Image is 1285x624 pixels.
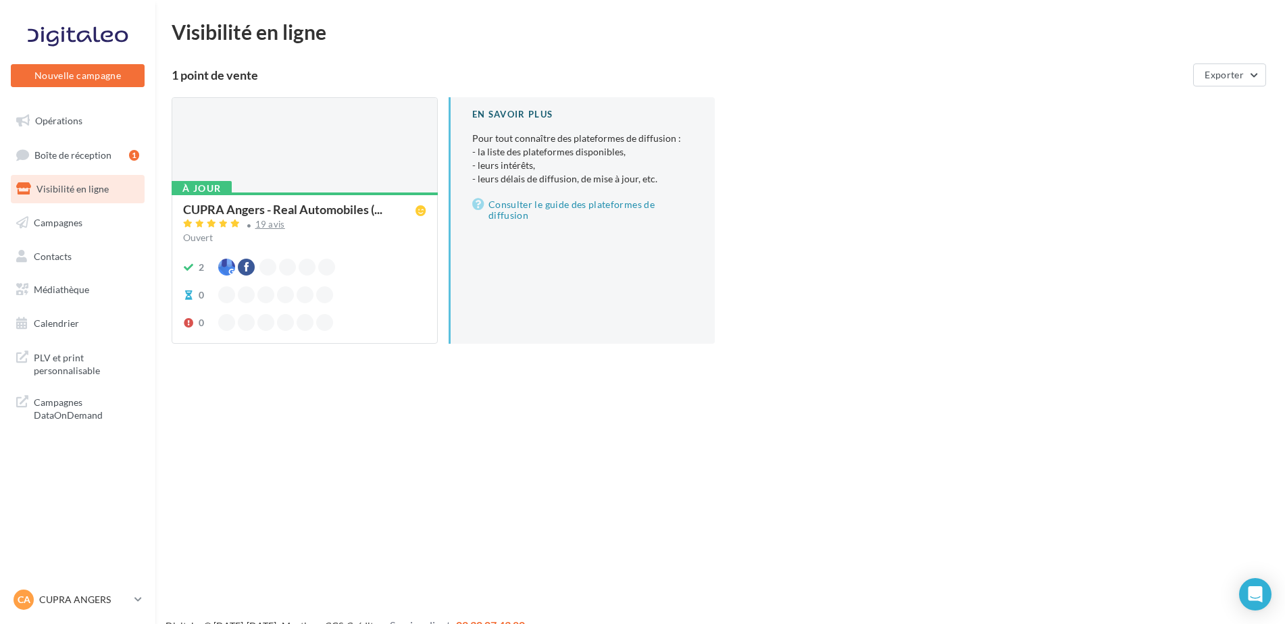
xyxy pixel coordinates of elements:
[18,593,30,606] span: CA
[8,242,147,271] a: Contacts
[172,22,1269,42] div: Visibilité en ligne
[8,140,147,170] a: Boîte de réception1
[11,587,145,613] a: CA CUPRA ANGERS
[36,183,109,194] span: Visibilité en ligne
[472,108,693,121] div: En savoir plus
[472,172,693,186] li: - leurs délais de diffusion, de mise à jour, etc.
[255,220,285,229] div: 19 avis
[8,276,147,304] a: Médiathèque
[34,317,79,329] span: Calendrier
[472,159,693,172] li: - leurs intérêts,
[8,388,147,427] a: Campagnes DataOnDemand
[34,348,139,378] span: PLV et print personnalisable
[8,107,147,135] a: Opérations
[199,316,204,330] div: 0
[11,64,145,87] button: Nouvelle campagne
[34,250,72,261] span: Contacts
[1205,69,1244,80] span: Exporter
[8,175,147,203] a: Visibilité en ligne
[199,288,204,302] div: 0
[472,145,693,159] li: - la liste des plateformes disponibles,
[472,132,693,186] p: Pour tout connaître des plateformes de diffusion :
[1239,578,1271,610] div: Open Intercom Messenger
[172,181,232,196] div: À jour
[472,197,693,224] a: Consulter le guide des plateformes de diffusion
[183,203,382,215] span: CUPRA Angers - Real Automobiles (...
[183,232,213,243] span: Ouvert
[34,393,139,422] span: Campagnes DataOnDemand
[129,150,139,161] div: 1
[34,284,89,295] span: Médiathèque
[1193,63,1266,86] button: Exporter
[34,149,111,160] span: Boîte de réception
[8,343,147,383] a: PLV et print personnalisable
[183,217,426,234] a: 19 avis
[8,309,147,338] a: Calendrier
[35,115,82,126] span: Opérations
[39,593,129,606] p: CUPRA ANGERS
[8,209,147,237] a: Campagnes
[34,217,82,228] span: Campagnes
[199,261,204,274] div: 2
[172,69,1188,81] div: 1 point de vente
